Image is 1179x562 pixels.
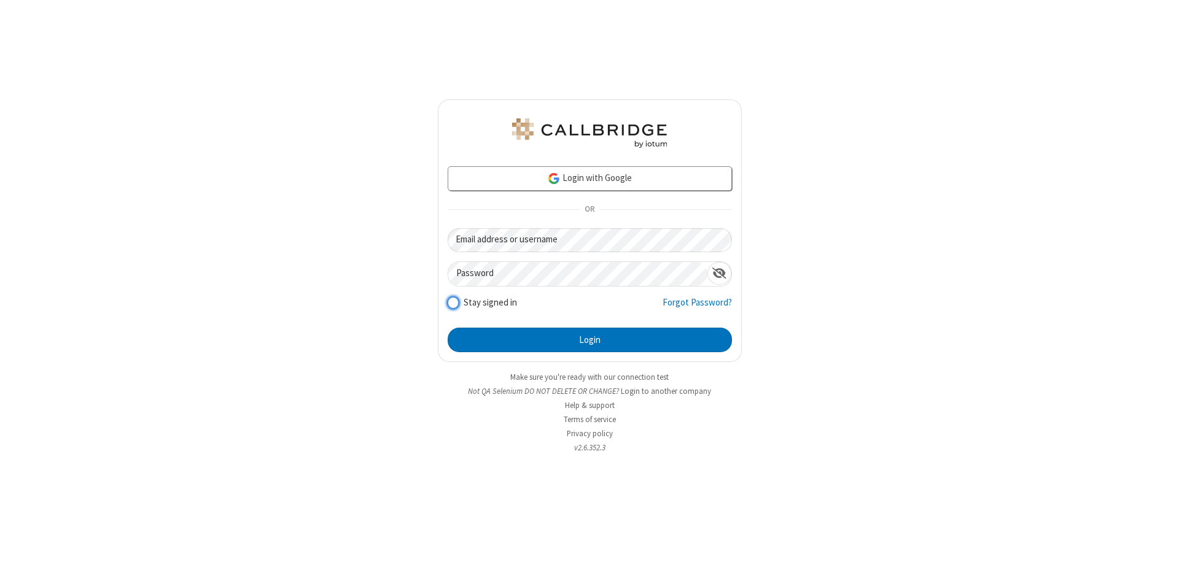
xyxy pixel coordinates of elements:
button: Login [448,328,732,352]
input: Password [448,262,707,286]
div: Show password [707,262,731,285]
a: Terms of service [564,414,616,425]
img: QA Selenium DO NOT DELETE OR CHANGE [510,118,669,148]
a: Login with Google [448,166,732,191]
input: Email address or username [448,228,732,252]
a: Privacy policy [567,428,613,439]
a: Make sure you're ready with our connection test [510,372,669,382]
img: google-icon.png [547,172,561,185]
a: Forgot Password? [663,296,732,319]
span: OR [580,201,599,218]
button: Login to another company [621,385,711,397]
li: v2.6.352.3 [438,442,742,453]
iframe: Chat [1148,530,1170,553]
label: Stay signed in [464,296,517,310]
a: Help & support [565,400,615,410]
li: Not QA Selenium DO NOT DELETE OR CHANGE? [438,385,742,397]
